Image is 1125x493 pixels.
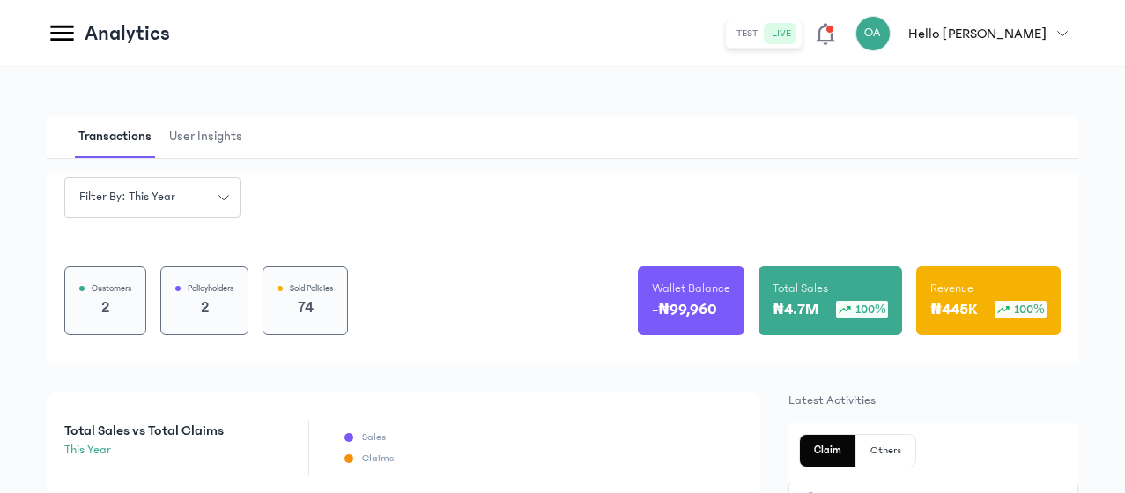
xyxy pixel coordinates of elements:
[188,281,233,295] p: Policyholders
[788,392,1078,409] p: Latest Activities
[362,452,394,466] p: Claims
[92,281,131,295] p: Customers
[362,430,386,444] p: Sales
[278,295,333,320] p: 74
[652,297,717,322] p: -₦99,960
[729,23,765,44] button: test
[995,301,1047,318] div: 100%
[652,280,730,297] p: Wallet Balance
[64,441,224,459] p: this year
[64,420,224,441] p: Total Sales vs Total Claims
[64,177,241,218] button: Filter by: this year
[773,280,828,297] p: Total Sales
[75,116,155,158] span: Transactions
[855,16,891,51] div: OA
[908,23,1047,44] p: Hello [PERSON_NAME]
[855,16,1078,51] button: OAHello [PERSON_NAME]
[69,188,186,206] span: Filter by: this year
[856,435,915,467] button: Others
[75,116,166,158] button: Transactions
[930,297,977,322] p: ₦445K
[79,295,131,320] p: 2
[175,295,233,320] p: 2
[800,435,856,467] button: Claim
[773,297,818,322] p: ₦4.7M
[166,116,256,158] button: User Insights
[930,280,973,297] p: Revenue
[765,23,798,44] button: live
[836,301,888,318] div: 100%
[166,116,246,158] span: User Insights
[290,281,333,295] p: Sold Policies
[85,19,170,48] p: Analytics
